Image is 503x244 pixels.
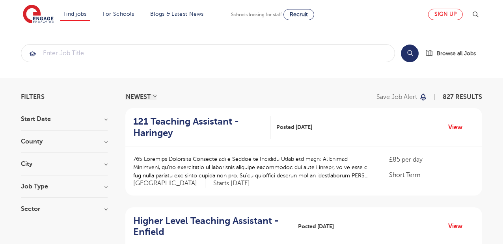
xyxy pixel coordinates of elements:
[21,94,45,100] span: Filters
[298,222,334,231] span: Posted [DATE]
[133,116,264,139] h2: 121 Teaching Assistant - Haringey
[425,49,482,58] a: Browse all Jobs
[21,44,395,62] div: Submit
[133,215,286,238] h2: Higher Level Teaching Assistant - Enfield
[376,94,427,100] button: Save job alert
[401,45,419,62] button: Search
[290,11,308,17] span: Recruit
[437,49,476,58] span: Browse all Jobs
[448,122,468,132] a: View
[133,155,373,180] p: 765 Loremips Dolorsita Consecte adi e Seddoe te Incididu Utlab etd magn: Al Enimad Minimveni, qu’...
[213,179,250,188] p: Starts [DATE]
[63,11,87,17] a: Find jobs
[276,123,312,131] span: Posted [DATE]
[133,116,270,139] a: 121 Teaching Assistant - Haringey
[21,206,108,212] h3: Sector
[21,161,108,167] h3: City
[389,155,474,164] p: £85 per day
[133,179,205,188] span: [GEOGRAPHIC_DATA]
[21,116,108,122] h3: Start Date
[231,12,282,17] span: Schools looking for staff
[389,170,474,180] p: Short Term
[376,94,417,100] p: Save job alert
[103,11,134,17] a: For Schools
[133,215,292,238] a: Higher Level Teaching Assistant - Enfield
[448,221,468,231] a: View
[21,45,395,62] input: Submit
[21,183,108,190] h3: Job Type
[428,9,463,20] a: Sign up
[283,9,314,20] a: Recruit
[23,5,54,24] img: Engage Education
[21,138,108,145] h3: County
[150,11,204,17] a: Blogs & Latest News
[443,93,482,101] span: 827 RESULTS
